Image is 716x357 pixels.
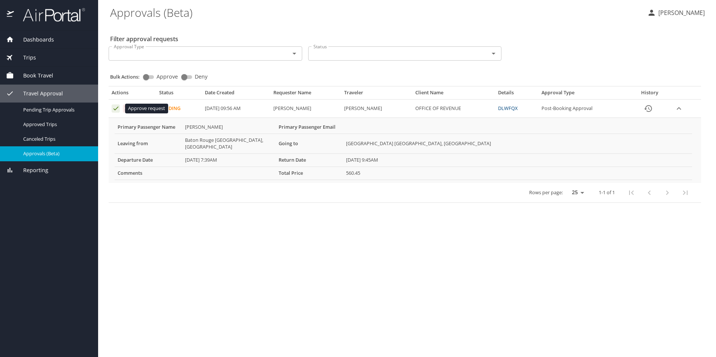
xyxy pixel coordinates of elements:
th: Leaving from [115,134,182,153]
td: 560.45 [343,167,692,180]
button: Open [488,48,499,59]
span: Dashboards [14,36,54,44]
p: [PERSON_NAME] [656,8,705,17]
th: Primary Passenger Email [276,121,343,134]
table: Approval table [109,89,701,202]
th: Actions [109,89,156,99]
span: Trips [14,54,36,62]
p: 1-1 of 1 [599,190,615,195]
td: Post-Booking Approval [538,100,629,118]
p: Rows per page: [529,190,563,195]
span: Approve [157,74,178,79]
button: expand row [673,103,685,114]
h2: Filter approval requests [110,33,178,45]
th: Details [495,89,538,99]
span: Approved Trips [23,121,89,128]
th: Return Date [276,153,343,167]
th: Client Name [412,89,495,99]
span: Pending Trip Approvals [23,106,89,113]
td: [DATE] 7:39AM [182,153,276,167]
td: [DATE] 9:45AM [343,153,692,167]
th: Departure Date [115,153,182,167]
td: [PERSON_NAME] [182,121,276,134]
th: Primary Passenger Name [115,121,182,134]
td: [DATE] 09:56 AM [202,100,270,118]
select: rows per page [566,187,587,198]
img: icon-airportal.png [7,7,15,22]
td: [PERSON_NAME] [270,100,342,118]
td: OFFICE OF REVENUE [412,100,495,118]
span: Travel Approval [14,89,63,98]
span: Reporting [14,166,48,174]
h1: Approvals (Beta) [110,1,641,24]
th: History [629,89,670,99]
th: Requester Name [270,89,342,99]
td: Pending [156,100,202,118]
th: Approval Type [538,89,629,99]
th: Traveler [341,89,412,99]
img: airportal-logo.png [15,7,85,22]
table: More info for approvals [115,121,692,180]
button: History [639,100,657,118]
td: Baton Rouge [GEOGRAPHIC_DATA], [GEOGRAPHIC_DATA] [182,134,276,153]
button: [PERSON_NAME] [644,6,708,19]
td: [GEOGRAPHIC_DATA] [GEOGRAPHIC_DATA], [GEOGRAPHIC_DATA] [343,134,692,153]
p: Bulk Actions: [110,73,146,80]
button: Deny request [123,104,131,113]
th: Total Price [276,167,343,180]
span: Approvals (Beta) [23,150,89,157]
th: Date Created [202,89,270,99]
span: Canceled Trips [23,135,89,143]
a: DLWFQX [498,105,518,112]
span: Book Travel [14,71,53,80]
button: Open [289,48,300,59]
th: Going to [276,134,343,153]
th: Status [156,89,202,99]
td: [PERSON_NAME] [341,100,412,118]
th: Comments [115,167,182,180]
span: Deny [195,74,207,79]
